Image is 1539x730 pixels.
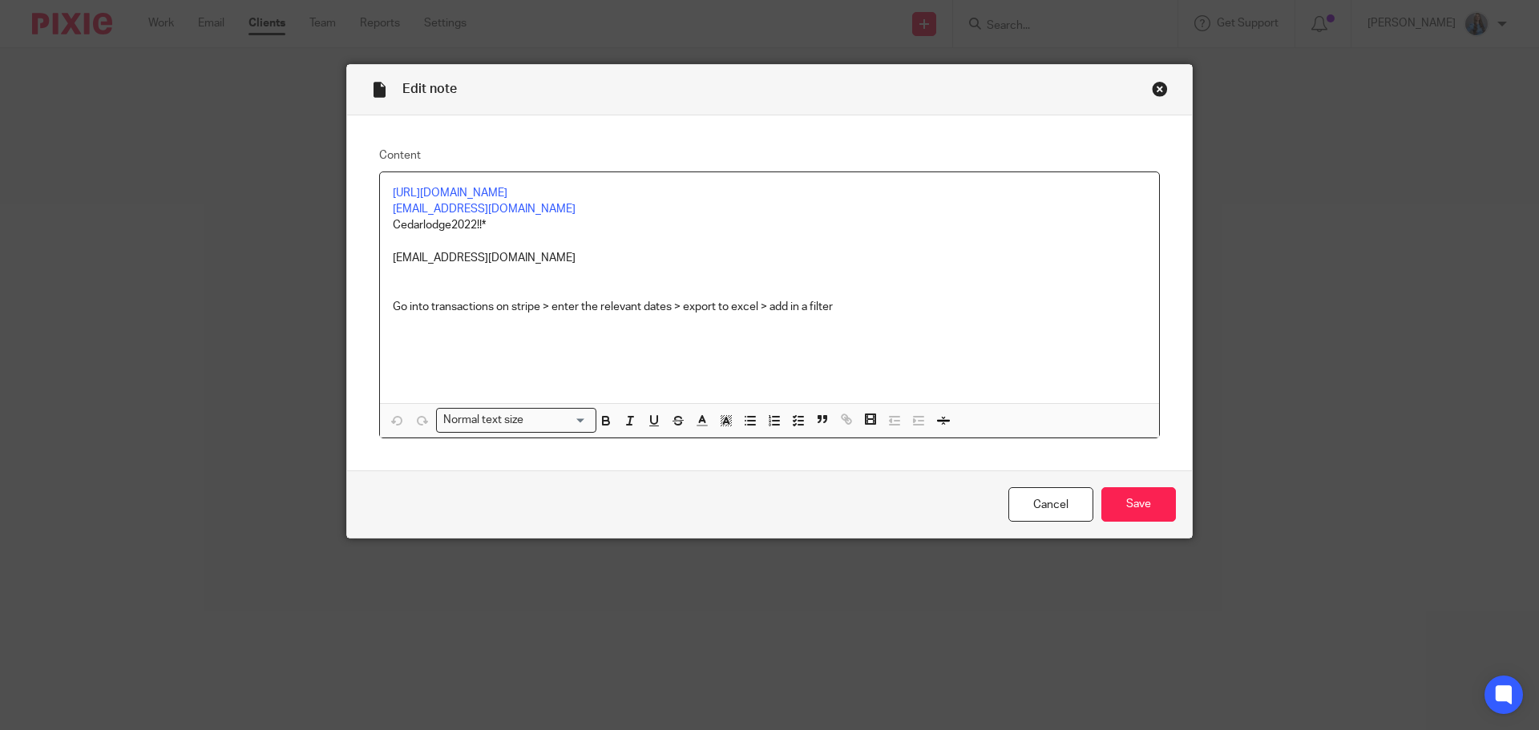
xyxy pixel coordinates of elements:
[440,412,527,429] span: Normal text size
[393,250,1146,266] p: [EMAIL_ADDRESS][DOMAIN_NAME]
[529,412,587,429] input: Search for option
[393,204,576,215] a: [EMAIL_ADDRESS][DOMAIN_NAME]
[379,147,1160,163] label: Content
[1008,487,1093,522] a: Cancel
[393,217,1146,233] p: Cedarlodge2022!!*
[1152,81,1168,97] div: Close this dialog window
[393,188,507,199] a: [URL][DOMAIN_NAME]
[436,408,596,433] div: Search for option
[1101,487,1176,522] input: Save
[393,299,1146,315] p: Go into transactions on stripe > enter the relevant dates > export to excel > add in a filter
[402,83,457,95] span: Edit note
